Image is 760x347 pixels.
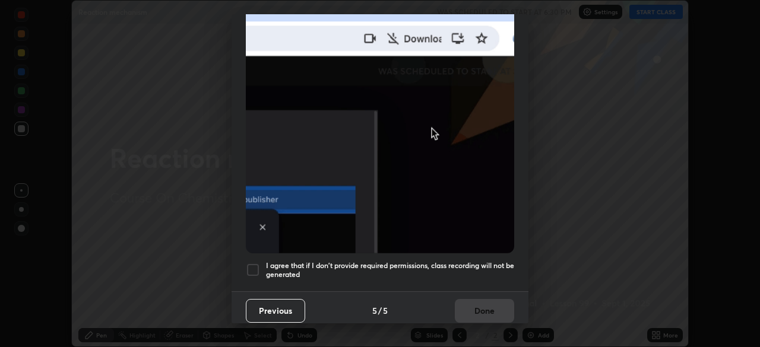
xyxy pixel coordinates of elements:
h4: 5 [383,304,388,317]
h5: I agree that if I don't provide required permissions, class recording will not be generated [266,261,514,279]
h4: 5 [372,304,377,317]
button: Previous [246,299,305,323]
h4: / [378,304,382,317]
